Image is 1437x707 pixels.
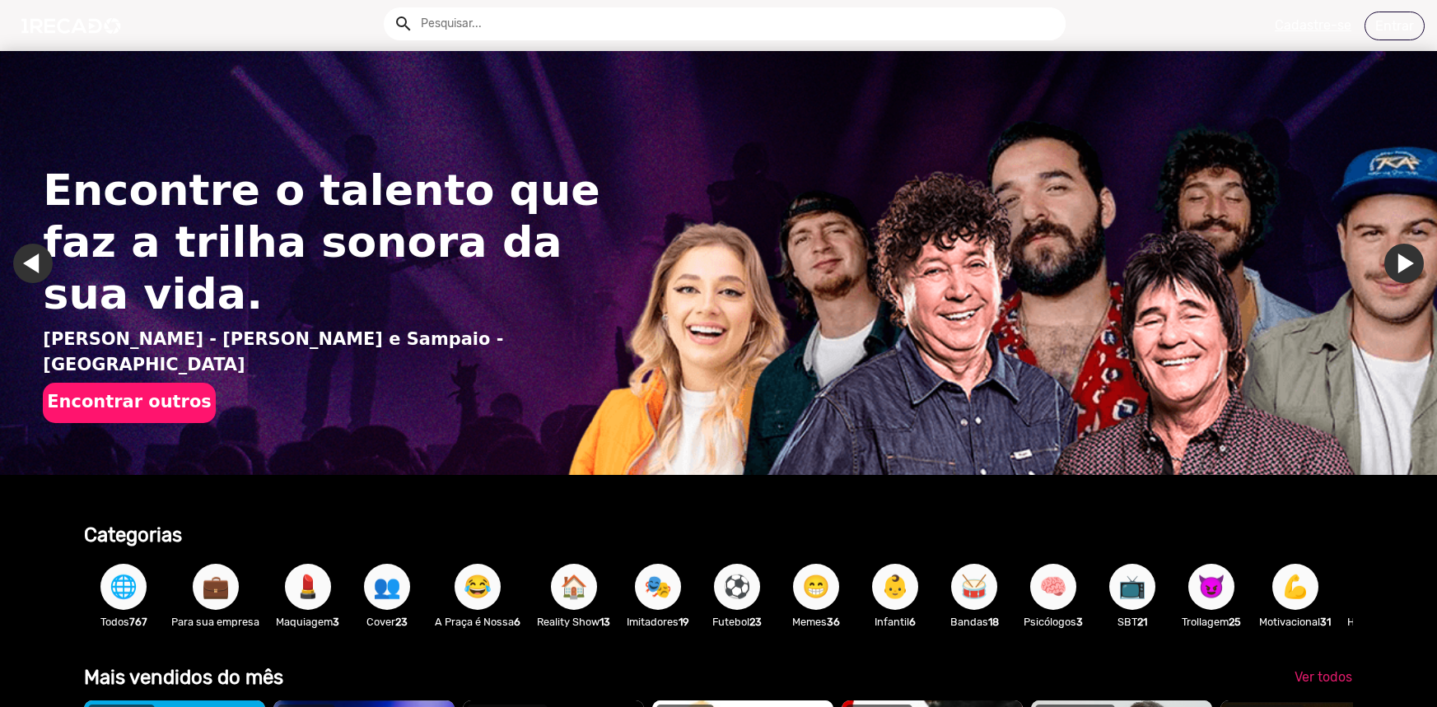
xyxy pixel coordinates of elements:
[600,616,610,628] b: 13
[635,564,681,610] button: 🎭
[43,327,618,379] p: [PERSON_NAME] - [PERSON_NAME] e Sampaio - [GEOGRAPHIC_DATA]
[464,564,492,610] span: 😂
[1101,614,1164,630] p: SBT
[202,564,230,610] span: 💼
[1229,616,1241,628] b: 25
[435,614,520,630] p: A Praça é Nossa
[960,564,988,610] span: 🥁
[276,614,339,630] p: Maquiagem
[1320,616,1331,628] b: 31
[864,614,926,630] p: Infantil
[802,564,830,610] span: 😁
[1118,564,1146,610] span: 📺
[714,564,760,610] button: ⚽
[785,614,847,630] p: Memes
[100,564,147,610] button: 🌐
[1275,17,1351,33] u: Cadastre-se
[827,616,840,628] b: 36
[514,616,520,628] b: 6
[749,616,762,628] b: 23
[1076,616,1083,628] b: 3
[644,564,672,610] span: 🎭
[551,564,597,610] button: 🏠
[129,616,147,628] b: 767
[706,614,768,630] p: Futebol
[537,614,610,630] p: Reality Show
[1259,614,1331,630] p: Motivacional
[1295,669,1352,685] span: Ver todos
[793,564,839,610] button: 😁
[364,564,410,610] button: 👥
[408,7,1066,40] input: Pesquisar...
[13,244,53,283] a: Ir para o último slide
[1197,564,1225,610] span: 😈
[1281,564,1309,610] span: 💪
[43,383,215,423] button: Encontrar outros
[951,564,997,610] button: 🥁
[881,564,909,610] span: 👶
[872,564,918,610] button: 👶
[723,564,751,610] span: ⚽
[455,564,501,610] button: 😂
[1272,564,1318,610] button: 💪
[1137,616,1147,628] b: 21
[679,616,689,628] b: 19
[1039,564,1067,610] span: 🧠
[171,614,259,630] p: Para sua empresa
[43,165,618,319] h1: Encontre o talento que faz a trilha sonora da sua vida.
[84,523,182,547] b: Categorias
[294,564,322,610] span: 💄
[395,616,408,628] b: 23
[193,564,239,610] button: 💼
[909,616,916,628] b: 6
[1109,564,1155,610] button: 📺
[110,564,138,610] span: 🌐
[1365,12,1425,40] a: Entrar
[92,614,155,630] p: Todos
[627,614,689,630] p: Imitadores
[285,564,331,610] button: 💄
[1347,614,1417,630] p: Humoristas
[1384,244,1424,283] a: Ir para o próximo slide
[988,616,999,628] b: 18
[943,614,1005,630] p: Bandas
[1022,614,1085,630] p: Psicólogos
[560,564,588,610] span: 🏠
[1180,614,1243,630] p: Trollagem
[333,616,339,628] b: 3
[388,8,417,37] button: Example home icon
[373,564,401,610] span: 👥
[356,614,418,630] p: Cover
[1030,564,1076,610] button: 🧠
[1188,564,1234,610] button: 😈
[84,666,283,689] b: Mais vendidos do mês
[394,14,413,34] mat-icon: Example home icon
